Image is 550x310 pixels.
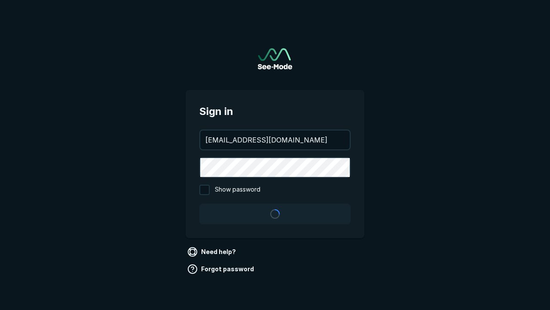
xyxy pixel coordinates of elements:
input: your@email.com [200,130,350,149]
span: Sign in [199,104,351,119]
img: See-Mode Logo [258,48,292,69]
span: Show password [215,185,260,195]
a: Forgot password [186,262,257,276]
a: Need help? [186,245,239,259]
a: Go to sign in [258,48,292,69]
